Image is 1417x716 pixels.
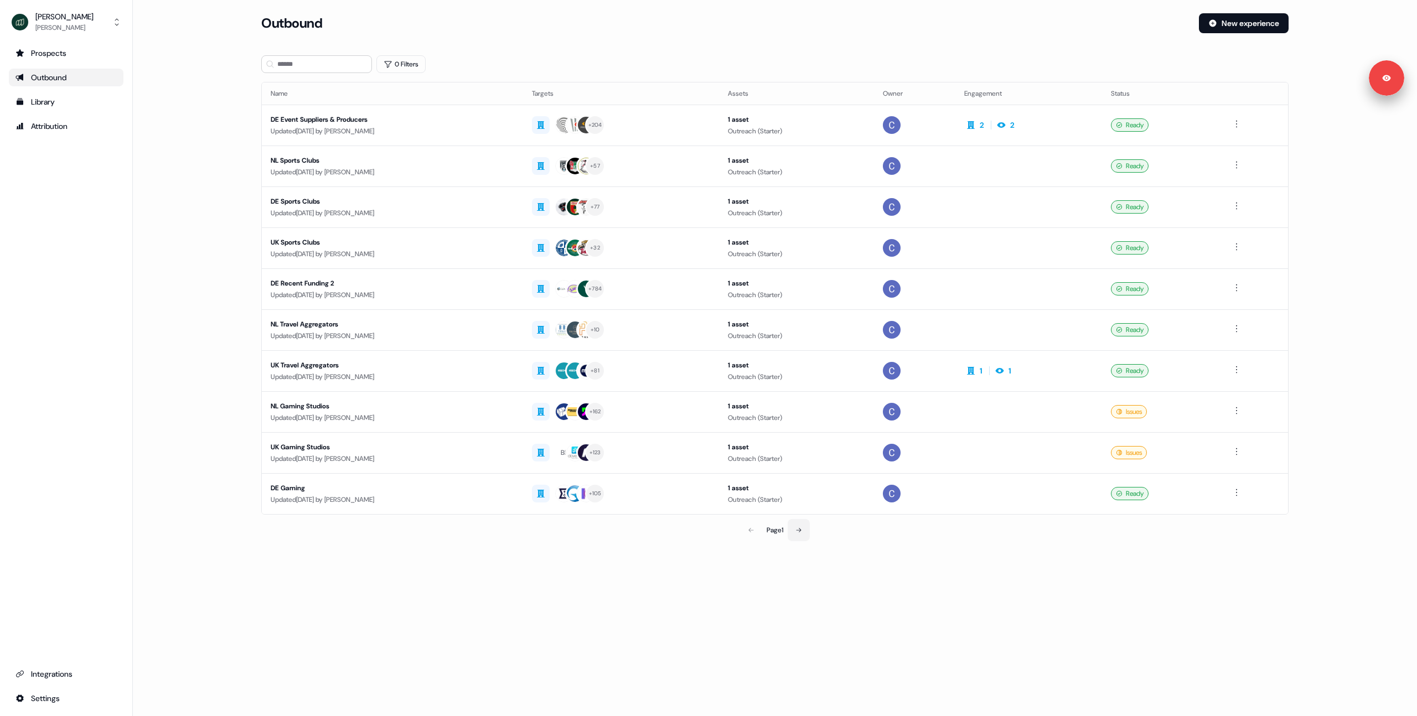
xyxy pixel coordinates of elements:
div: 1 [1009,365,1011,376]
div: Updated [DATE] by [PERSON_NAME] [271,207,514,219]
div: 1 asset [728,319,865,330]
div: Updated [DATE] by [PERSON_NAME] [271,494,514,505]
div: + 162 [589,407,601,417]
th: Targets [523,82,719,105]
div: + 77 [591,202,600,212]
div: Page 1 [767,525,783,536]
div: Outreach (Starter) [728,371,865,382]
a: Go to outbound experience [9,69,123,86]
div: UK Gaming Studios [271,442,514,453]
a: Go to prospects [9,44,123,62]
div: Outreach (Starter) [728,248,865,260]
th: Assets [719,82,874,105]
button: [PERSON_NAME][PERSON_NAME] [9,9,123,35]
a: Go to templates [9,93,123,111]
div: BL [561,447,568,458]
div: Updated [DATE] by [PERSON_NAME] [271,289,514,300]
div: + 32 [590,243,600,253]
div: Ready [1111,159,1149,173]
div: UK Sports Clubs [271,237,514,248]
div: Ready [1111,487,1149,500]
div: Ready [1111,364,1149,377]
div: + 57 [590,161,600,171]
a: Go to integrations [9,665,123,683]
div: 1 asset [728,155,865,166]
div: Ready [1111,241,1149,255]
th: Status [1102,82,1222,105]
div: + 123 [589,448,601,458]
div: Issues [1111,405,1147,418]
div: Outreach (Starter) [728,289,865,300]
div: Updated [DATE] by [PERSON_NAME] [271,126,514,137]
a: Go to attribution [9,117,123,135]
div: Ready [1111,282,1149,295]
th: Name [262,82,523,105]
div: Outreach (Starter) [728,412,865,423]
div: + 204 [588,120,602,130]
img: Catherine [883,116,901,134]
div: Outreach (Starter) [728,494,865,505]
div: NL Gaming Studios [271,401,514,412]
div: Outreach (Starter) [728,167,865,178]
div: Updated [DATE] by [PERSON_NAME] [271,248,514,260]
img: Catherine [883,157,901,175]
div: 2 [1010,120,1015,131]
div: Ready [1111,200,1149,214]
div: Ready [1111,118,1149,132]
div: UK Travel Aggregators [271,360,514,371]
a: Go to integrations [9,689,123,707]
div: 1 [980,365,982,376]
div: DE Gaming [271,482,514,494]
div: + 784 [588,284,602,294]
th: Engagement [955,82,1102,105]
img: Catherine [883,239,901,257]
h3: Outbound [261,15,322,32]
div: + 105 [589,489,602,499]
div: 1 asset [728,401,865,412]
div: Outbound [15,72,117,83]
div: 2 [980,120,984,131]
div: 1 asset [728,196,865,207]
div: + 10 [591,325,600,335]
div: 1 asset [728,114,865,125]
div: Updated [DATE] by [PERSON_NAME] [271,453,514,464]
div: Updated [DATE] by [PERSON_NAME] [271,330,514,341]
div: Updated [DATE] by [PERSON_NAME] [271,167,514,178]
div: [PERSON_NAME] [35,11,94,22]
button: 0 Filters [376,55,426,73]
div: Issues [1111,446,1147,459]
div: Attribution [15,121,117,132]
div: Ready [1111,323,1149,336]
div: Integrations [15,668,117,679]
div: 1 asset [728,482,865,494]
div: Outreach (Starter) [728,330,865,341]
img: Catherine [883,198,901,216]
div: + 81 [591,366,599,376]
div: Prospects [15,48,117,59]
div: 1 asset [728,237,865,248]
div: Library [15,96,117,107]
div: DE Sports Clubs [271,196,514,207]
div: Outreach (Starter) [728,126,865,137]
img: Catherine [883,321,901,339]
div: DE Recent Funding 2 [271,278,514,289]
img: Catherine [883,403,901,421]
div: Settings [15,693,117,704]
div: 1 asset [728,360,865,371]
div: Updated [DATE] by [PERSON_NAME] [271,371,514,382]
img: Catherine [883,485,901,502]
div: [PERSON_NAME] [35,22,94,33]
div: DE Event Suppliers & Producers [271,114,514,125]
th: Owner [874,82,955,105]
button: New experience [1199,13,1289,33]
img: Catherine [883,362,901,380]
div: 1 asset [728,442,865,453]
div: 1 asset [728,278,865,289]
div: NL Sports Clubs [271,155,514,166]
div: Outreach (Starter) [728,207,865,219]
img: Catherine [883,280,901,298]
img: Catherine [883,444,901,461]
div: Updated [DATE] by [PERSON_NAME] [271,412,514,423]
div: NL Travel Aggregators [271,319,514,330]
